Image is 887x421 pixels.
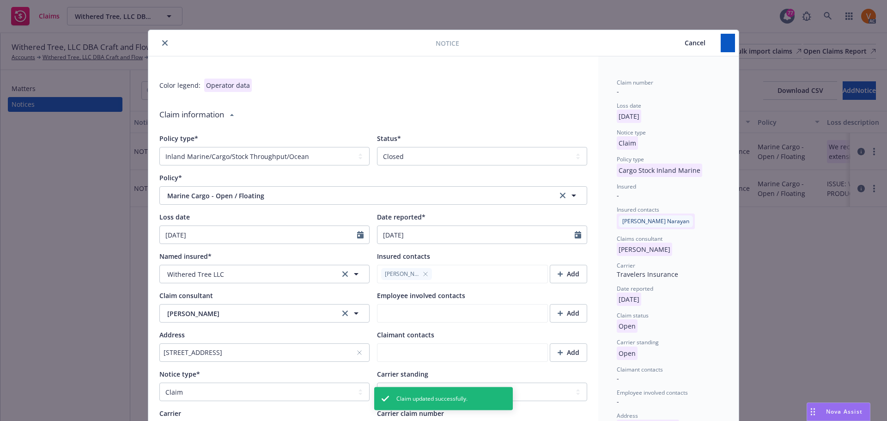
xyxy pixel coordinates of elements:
[340,268,351,280] a: clear selection
[617,412,638,420] span: Address
[685,38,705,47] span: Cancel
[617,166,702,175] span: Cargo Stock Inland Marine
[159,186,587,205] button: Marine Cargo - Open / Floatingclear selection
[617,322,638,330] span: Open
[385,270,419,278] span: [PERSON_NAME]
[159,134,198,143] span: Policy type*
[617,206,659,214] span: Insured contacts
[617,235,662,243] span: Claims consultant
[377,252,430,261] span: Insured contacts
[617,349,638,358] span: Open
[159,265,370,283] button: Withered Tree LLCclear selection
[617,389,688,397] span: Employee involved contacts
[617,293,641,306] p: [DATE]
[159,370,200,378] span: Notice type*
[617,243,672,256] p: [PERSON_NAME]
[550,343,587,362] button: Add
[617,319,638,333] p: Open
[377,226,575,244] input: MM/DD/YYYY
[167,191,528,201] span: Marine Cargo - Open / Floating
[617,164,702,177] p: Cargo Stock Inland Marine
[721,34,735,52] button: Save
[617,139,638,147] span: Claim
[558,265,579,283] div: Add
[159,330,185,339] span: Address
[160,226,357,244] input: MM/DD/YYYY
[669,34,721,52] button: Cancel
[617,112,641,121] span: [DATE]
[557,190,568,201] a: clear selection
[159,101,224,128] div: Claim information
[622,217,689,226] span: [PERSON_NAME] Narayan
[159,173,182,182] span: Policy*
[617,79,653,86] span: Claim number
[396,395,468,403] span: Claim updated successfully.
[357,231,364,238] svg: Calendar
[377,330,434,339] span: Claimant contacts
[164,348,356,357] div: [STREET_ADDRESS]
[558,305,579,322] div: Add
[377,291,465,300] span: Employee involved contacts
[807,403,870,421] button: Nova Assist
[826,408,863,415] span: Nova Assist
[617,128,646,136] span: Notice type
[340,308,351,319] a: clear selection
[617,191,619,200] span: -
[159,213,190,221] span: Loss date
[558,344,579,361] div: Add
[617,136,638,150] p: Claim
[377,370,428,378] span: Carrier standing
[617,347,638,360] p: Open
[617,216,695,225] span: [PERSON_NAME] Narayan
[617,183,636,190] span: Insured
[550,265,587,283] button: Add
[617,87,619,96] span: -
[617,285,653,293] span: Date reported
[617,269,720,279] div: Travelers Insurance
[436,38,459,48] span: Notice
[159,409,181,418] span: Carrier
[204,79,252,92] div: Operator data
[167,309,332,318] span: [PERSON_NAME]
[617,366,663,373] span: Claimant contacts
[159,80,200,90] div: Color legend:
[159,37,170,49] button: close
[617,110,641,123] p: [DATE]
[575,231,581,238] svg: Calendar
[617,338,659,346] span: Carrier standing
[807,403,819,421] div: Drag to move
[617,245,672,254] span: [PERSON_NAME]
[159,101,587,128] div: Claim information
[159,343,370,362] button: [STREET_ADDRESS]
[617,262,635,269] span: Carrier
[617,311,649,319] span: Claim status
[159,304,370,323] button: [PERSON_NAME]clear selection
[550,304,587,323] button: Add
[617,295,641,304] span: [DATE]
[159,252,212,261] span: Named insured*
[617,397,619,406] span: -
[617,374,619,383] span: -
[167,269,224,279] span: Withered Tree LLC
[159,291,213,300] span: Claim consultant
[377,213,425,221] span: Date reported*
[617,102,641,110] span: Loss date
[377,134,401,143] span: Status*
[617,155,644,163] span: Policy type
